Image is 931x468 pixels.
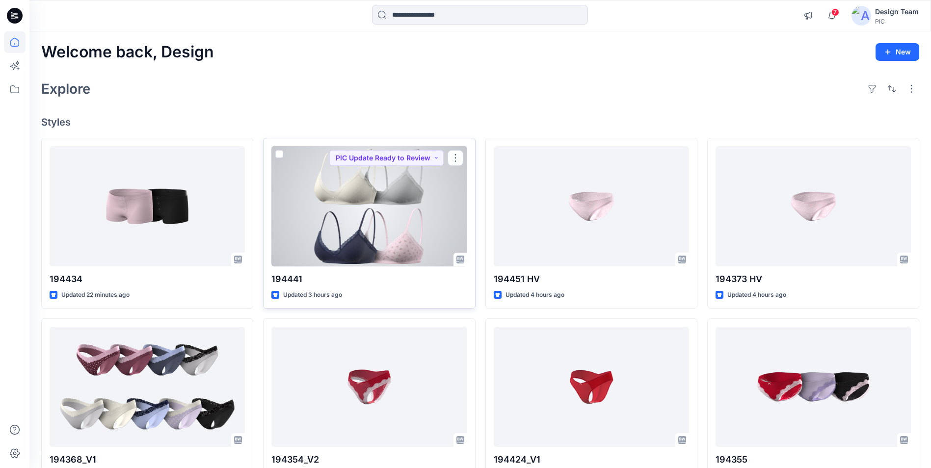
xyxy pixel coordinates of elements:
[41,116,919,128] h4: Styles
[271,327,467,447] a: 194354_V2
[716,146,911,266] a: 194373 HV
[494,453,689,467] p: 194424_V1
[851,6,871,26] img: avatar
[41,43,214,61] h2: Welcome back, Design
[50,272,245,286] p: 194434
[50,453,245,467] p: 194368_V1
[494,272,689,286] p: 194451 HV
[41,81,91,97] h2: Explore
[494,146,689,266] a: 194451 HV
[716,272,911,286] p: 194373 HV
[271,146,467,266] a: 194441
[716,327,911,447] a: 194355
[727,290,786,300] p: Updated 4 hours ago
[494,327,689,447] a: 194424_V1
[875,18,919,25] div: PIC
[50,146,245,266] a: 194434
[876,43,919,61] button: New
[831,8,839,16] span: 7
[875,6,919,18] div: Design Team
[505,290,564,300] p: Updated 4 hours ago
[61,290,130,300] p: Updated 22 minutes ago
[283,290,342,300] p: Updated 3 hours ago
[271,453,467,467] p: 194354_V2
[50,327,245,447] a: 194368_V1
[271,272,467,286] p: 194441
[716,453,911,467] p: 194355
